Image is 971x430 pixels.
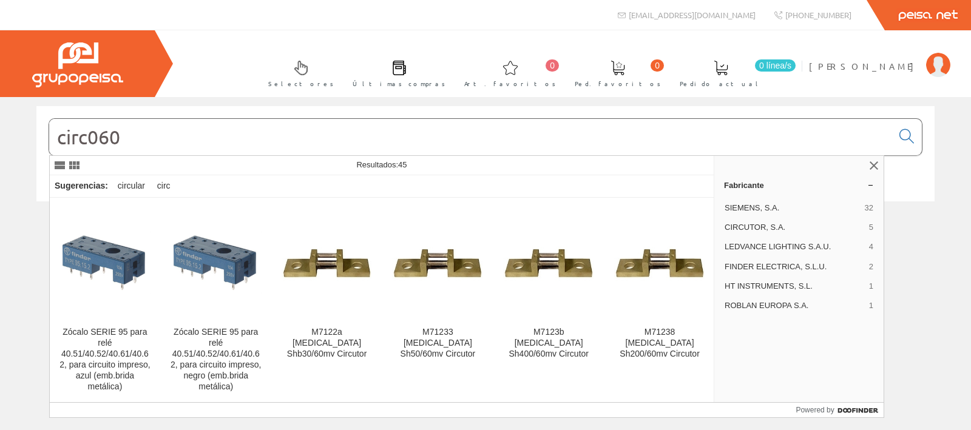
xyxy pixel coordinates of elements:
a: M7122a Shunt Shb30/60mv Circutor M7122a [MEDICAL_DATA] Shb30/60mv Circutor [272,198,382,406]
span: LEDVANCE LIGHTING S.A.U. [725,241,864,252]
div: M71233 [MEDICAL_DATA] Sh50/60mv Circutor [392,327,483,360]
span: FINDER ELECTRICA, S.L.U. [725,261,864,272]
img: Zócalo SERIE 95 para relé 40.51/40.52/40.61/40.62, para circuito impreso, negro (emb.brida metálica) [171,232,262,293]
span: Resultados: [356,160,407,169]
span: 45 [398,160,407,169]
span: 2 [869,261,873,272]
span: Art. favoritos [464,78,556,90]
div: Sugerencias: [50,178,110,195]
a: M71233 Shunt Sh50/60mv Circutor M71233 [MEDICAL_DATA] Sh50/60mv Circutor [382,198,493,406]
span: SIEMENS, S.A. [725,203,860,213]
div: M7122a [MEDICAL_DATA] Shb30/60mv Circutor [282,327,373,360]
img: Zócalo SERIE 95 para relé 40.51/40.52/40.61/40.62, para circuito impreso, azul (emb.brida metálica) [59,232,151,293]
img: M71233 Shunt Sh50/60mv Circutor [392,217,483,308]
span: 1 [869,281,873,292]
a: M7123b Shunt Sh400/60mv Circutor M7123b [MEDICAL_DATA] Sh400/60mv Circutor [493,198,604,406]
div: circular [113,175,150,197]
span: 1 [869,300,873,311]
a: Zócalo SERIE 95 para relé 40.51/40.52/40.61/40.62, para circuito impreso, azul (emb.brida metálic... [50,198,160,406]
span: ROBLAN EUROPA S.A. [725,300,864,311]
span: 0 [651,59,664,72]
img: M71238 Shunt Sh200/60mv Circutor [614,217,705,308]
input: Buscar... [49,119,892,155]
span: [EMAIL_ADDRESS][DOMAIN_NAME] [629,10,756,20]
span: 5 [869,222,873,233]
img: M7122a Shunt Shb30/60mv Circutor [282,217,373,308]
span: Selectores [268,78,334,90]
div: Zócalo SERIE 95 para relé 40.51/40.52/40.61/40.62, para circuito impreso, azul (emb.brida metálica) [59,327,151,392]
span: [PHONE_NUMBER] [785,10,851,20]
span: 4 [869,241,873,252]
a: Fabricante [714,175,884,195]
a: Powered by [796,403,884,417]
div: © Grupo Peisa [36,217,935,227]
div: Zócalo SERIE 95 para relé 40.51/40.52/40.61/40.62, para circuito impreso, negro (emb.brida metálica) [171,327,262,392]
div: M71238 [MEDICAL_DATA] Sh200/60mv Circutor [614,327,705,360]
span: Pedido actual [680,78,762,90]
span: 0 [546,59,559,72]
a: Zócalo SERIE 95 para relé 40.51/40.52/40.61/40.62, para circuito impreso, negro (emb.brida metáli... [161,198,271,406]
span: 32 [865,203,873,213]
img: Grupo Peisa [32,42,123,87]
span: Últimas compras [353,78,445,90]
a: M71238 Shunt Sh200/60mv Circutor M71238 [MEDICAL_DATA] Sh200/60mv Circutor [604,198,715,406]
div: circ [152,175,175,197]
a: Selectores [256,50,340,95]
span: Powered by [796,405,834,415]
span: CIRCUTOR, S.A. [725,222,864,233]
span: HT INSTRUMENTS, S.L. [725,281,864,292]
a: Últimas compras [340,50,452,95]
span: [PERSON_NAME] [809,60,920,72]
img: M7123b Shunt Sh400/60mv Circutor [503,217,594,308]
span: Ped. favoritos [575,78,661,90]
span: 0 línea/s [755,59,796,72]
div: M7123b [MEDICAL_DATA] Sh400/60mv Circutor [503,327,594,360]
a: [PERSON_NAME] [809,50,950,62]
